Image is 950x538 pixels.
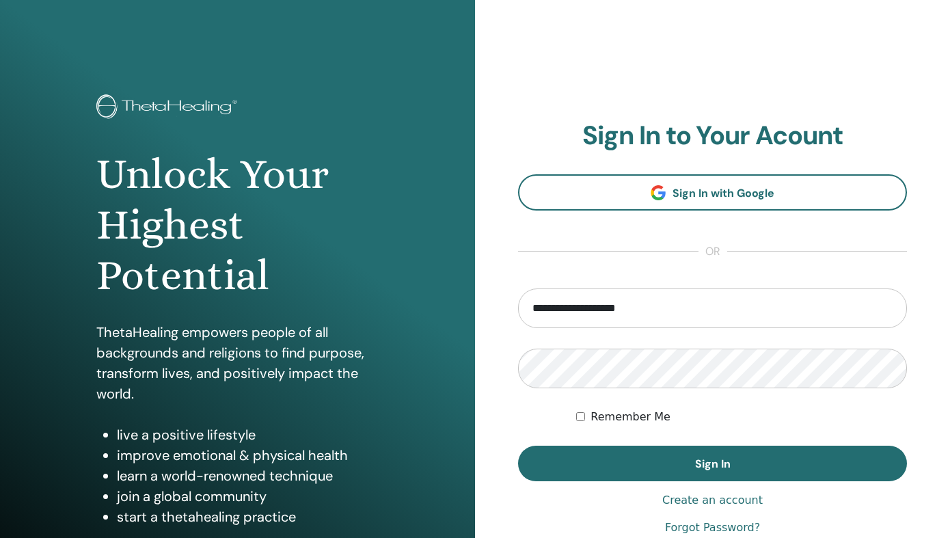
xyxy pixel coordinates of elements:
label: Remember Me [591,409,670,425]
button: Sign In [518,446,907,481]
h1: Unlock Your Highest Potential [96,149,379,301]
a: Create an account [662,492,763,509]
div: Keep me authenticated indefinitely or until I manually logout [576,409,907,425]
li: live a positive lifestyle [117,425,379,445]
span: Sign In with Google [673,186,774,200]
li: start a thetahealing practice [117,507,379,527]
li: learn a world-renowned technique [117,466,379,486]
p: ThetaHealing empowers people of all backgrounds and religions to find purpose, transform lives, a... [96,322,379,404]
li: join a global community [117,486,379,507]
a: Forgot Password? [665,520,760,536]
span: or [698,243,727,260]
span: Sign In [695,457,731,471]
a: Sign In with Google [518,174,907,211]
h2: Sign In to Your Acount [518,120,907,152]
li: improve emotional & physical health [117,445,379,466]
